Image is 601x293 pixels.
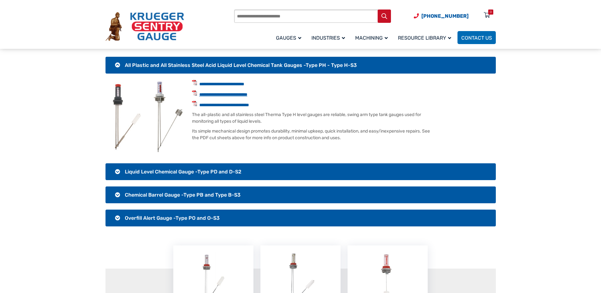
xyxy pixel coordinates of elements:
span: Contact Us [461,35,492,41]
span: Gauges [276,35,301,41]
span: Overfill Alert Gauge -Type PO and O-S3 [125,215,220,221]
a: Resource Library [394,30,457,45]
span: Resource Library [398,35,451,41]
span: Industries [311,35,345,41]
span: Machining [355,35,388,41]
span: Liquid Level Chemical Gauge -Type PD and D-S2 [125,169,241,175]
a: Industries [308,30,351,45]
img: Hot Rolled Steel Grades [105,80,149,153]
p: Its simple mechanical design promotes durability, minimal upkeep, quick installation, and easy/in... [105,128,496,141]
img: Hot Rolled Steel Grades [149,80,184,153]
span: Chemical Barrel Gauge -Type PB and Type B-S3 [125,192,240,198]
span: [PHONE_NUMBER] [421,13,469,19]
a: Machining [351,30,394,45]
div: 0 [490,10,492,15]
img: Krueger Sentry Gauge [105,12,184,41]
a: Phone Number (920) 434-8860 [414,12,469,20]
a: Gauges [272,30,308,45]
span: All Plastic and All Stainless Steel Acid Liquid Level Chemical Tank Gauges -Type PH - Type H-S3 [125,62,357,68]
p: The all-plastic and all stainless steel Therma Type H level gauges are reliable, swing arm type t... [105,111,496,125]
a: Contact Us [457,31,496,44]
